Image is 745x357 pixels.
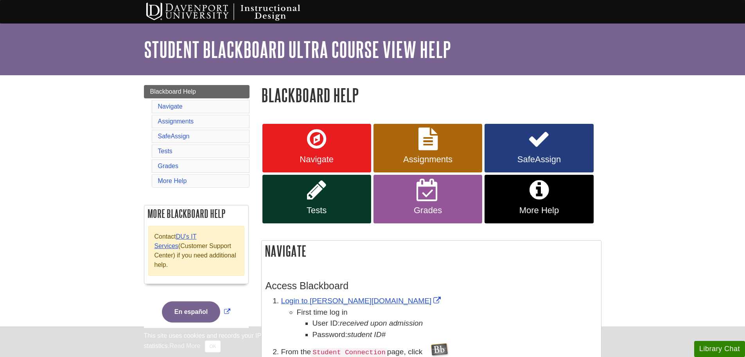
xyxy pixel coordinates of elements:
[379,154,476,165] span: Assignments
[158,133,190,140] a: SafeAssign
[490,154,587,165] span: SafeAssign
[340,319,423,327] i: received upon admission
[262,175,371,223] a: Tests
[485,124,593,172] a: SafeAssign
[261,85,601,105] h1: Blackboard Help
[347,330,386,339] em: student ID#
[297,307,597,341] li: First time log in
[490,205,587,216] span: More Help
[160,308,232,315] a: Link opens in new window
[262,241,601,261] h2: Navigate
[144,85,250,336] div: Guide Page Menu
[312,329,597,341] li: Password:
[373,175,482,223] a: Grades
[281,297,443,305] a: Link opens in new window
[158,103,183,110] a: Navigate
[262,124,371,172] a: Navigate
[379,205,476,216] span: Grades
[158,148,172,154] a: Tests
[140,2,328,22] img: Davenport University Instructional Design
[373,124,482,172] a: Assignments
[144,205,248,222] h2: More Blackboard Help
[266,280,597,292] h3: Access Blackboard
[158,118,194,125] a: Assignments
[148,226,244,276] div: Contact (Customer Support Center) if you need additional help.
[312,318,597,329] li: User ID:
[144,37,451,62] a: Student Blackboard Ultra Course View Help
[268,154,365,165] span: Navigate
[268,205,365,216] span: Tests
[485,175,593,223] a: More Help
[144,85,250,98] a: Blackboard Help
[150,88,196,95] span: Blackboard Help
[158,163,178,169] a: Grades
[162,301,220,323] button: En español
[311,348,387,357] code: Student Connection
[158,178,187,184] a: More Help
[694,341,745,357] button: Library Chat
